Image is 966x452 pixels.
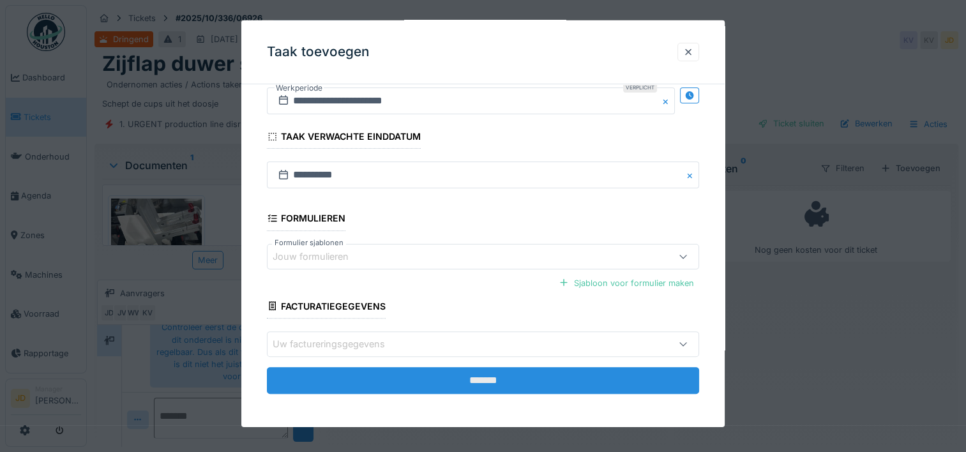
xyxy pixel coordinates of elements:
[267,209,345,230] div: Formulieren
[623,82,657,93] div: Verplicht
[554,274,699,291] div: Sjabloon voor formulier maken
[267,44,370,60] h3: Taak toevoegen
[685,162,699,188] button: Close
[267,297,386,319] div: Facturatiegegevens
[273,250,366,264] div: Jouw formulieren
[275,81,324,95] label: Werkperiode
[661,87,675,114] button: Close
[267,127,421,149] div: Taak verwachte einddatum
[273,337,403,351] div: Uw factureringsgegevens
[272,237,346,248] label: Formulier sjablonen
